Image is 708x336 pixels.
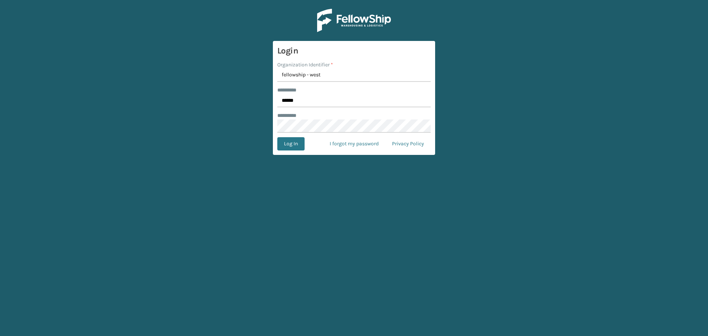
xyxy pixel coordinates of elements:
h3: Login [277,45,431,56]
a: Privacy Policy [385,137,431,150]
label: Organization Identifier [277,61,333,69]
button: Log In [277,137,305,150]
a: I forgot my password [323,137,385,150]
img: Logo [317,9,391,32]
